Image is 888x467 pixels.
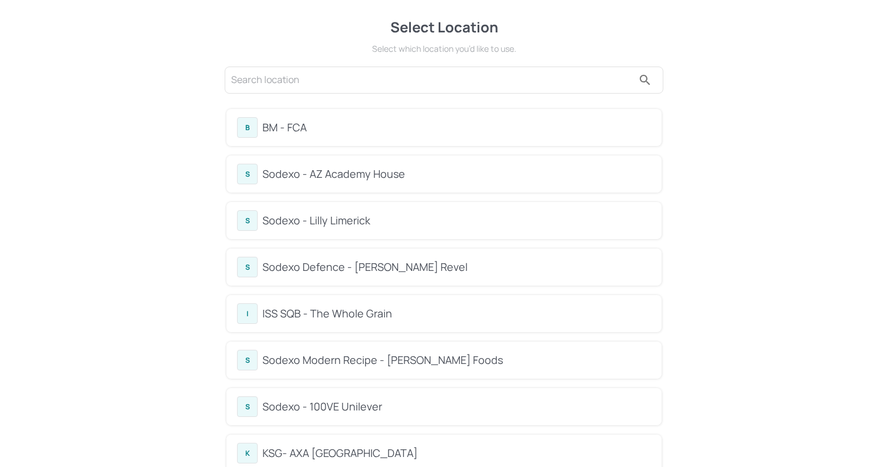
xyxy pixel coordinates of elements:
[262,399,651,415] div: Sodexo - 100VE Unilever
[633,68,657,92] button: search
[237,210,258,231] div: S
[237,257,258,277] div: S
[262,259,651,275] div: Sodexo Defence - [PERSON_NAME] Revel
[262,352,651,368] div: Sodexo Modern Recipe - [PERSON_NAME] Foods
[237,164,258,184] div: S
[237,396,258,417] div: S
[237,117,258,138] div: B
[237,443,258,463] div: K
[237,350,258,370] div: S
[262,120,651,135] div: BM - FCA
[262,166,651,182] div: Sodexo - AZ Academy House
[237,303,258,324] div: I
[262,445,651,461] div: KSG- AXA [GEOGRAPHIC_DATA]
[231,71,633,90] input: Search location
[223,42,665,55] div: Select which location you’d like to use.
[262,213,651,228] div: Sodexo - Lilly Limerick
[262,306,651,322] div: ISS SQB - The Whole Grain
[223,16,665,38] div: Select Location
